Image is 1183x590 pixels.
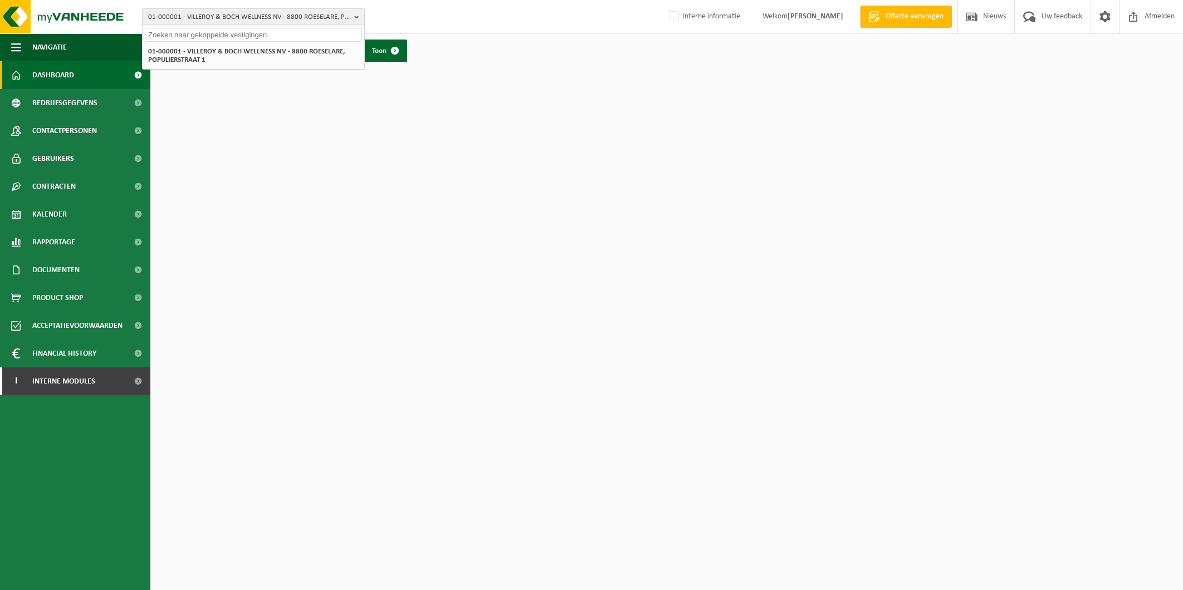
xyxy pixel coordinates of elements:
[32,228,75,256] span: Rapportage
[883,11,946,22] span: Offerte aanvragen
[32,284,83,312] span: Product Shop
[32,200,67,228] span: Kalender
[860,6,952,28] a: Offerte aanvragen
[788,12,843,21] strong: [PERSON_NAME]
[32,61,74,89] span: Dashboard
[148,48,345,63] strong: 01-000001 - VILLEROY & BOCH WELLNESS NV - 8800 ROESELARE, POPULIERSTRAAT 1
[32,312,123,340] span: Acceptatievoorwaarden
[142,8,365,25] button: 01-000001 - VILLEROY & BOCH WELLNESS NV - 8800 ROESELARE, POPULIERSTRAAT 1
[32,89,97,117] span: Bedrijfsgegevens
[32,173,76,200] span: Contracten
[32,367,95,395] span: Interne modules
[145,28,362,42] input: Zoeken naar gekoppelde vestigingen
[372,47,387,55] span: Toon
[32,256,80,284] span: Documenten
[11,367,21,395] span: I
[32,33,67,61] span: Navigatie
[32,145,74,173] span: Gebruikers
[667,8,740,25] label: Interne informatie
[148,9,350,26] span: 01-000001 - VILLEROY & BOCH WELLNESS NV - 8800 ROESELARE, POPULIERSTRAAT 1
[363,40,406,62] a: Toon
[32,340,96,367] span: Financial History
[32,117,97,145] span: Contactpersonen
